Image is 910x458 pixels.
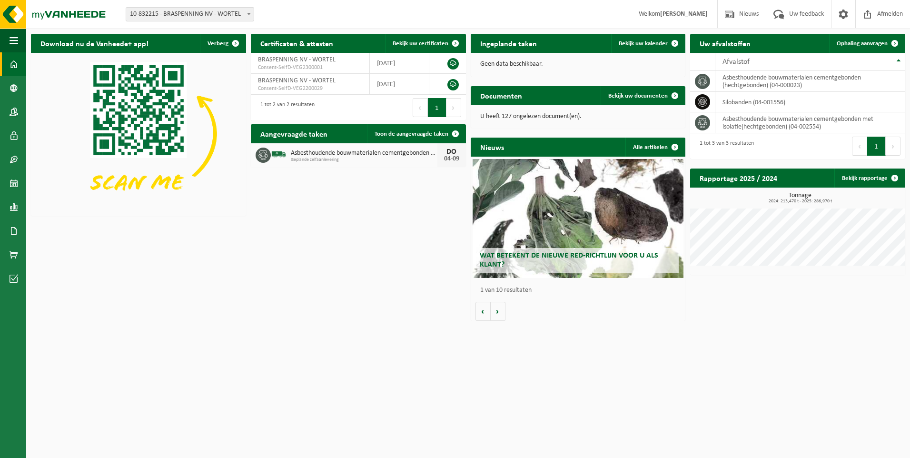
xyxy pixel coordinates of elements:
a: Wat betekent de nieuwe RED-richtlijn voor u als klant? [473,159,683,278]
span: BRASPENNING NV - WORTEL [258,56,336,63]
span: Afvalstof [722,58,750,66]
td: asbesthoudende bouwmaterialen cementgebonden (hechtgebonden) (04-000023) [715,71,905,92]
h3: Tonnage [695,192,905,204]
img: BL-SO-LV [271,146,287,162]
a: Ophaling aanvragen [829,34,904,53]
h2: Download nu de Vanheede+ app! [31,34,158,52]
button: Next [886,137,900,156]
button: Verberg [200,34,245,53]
p: Geen data beschikbaar. [480,61,676,68]
div: 1 tot 3 van 3 resultaten [695,136,754,157]
img: Download de VHEPlus App [31,53,246,214]
a: Bekijk uw kalender [611,34,684,53]
span: Ophaling aanvragen [837,40,888,47]
td: asbesthoudende bouwmaterialen cementgebonden met isolatie(hechtgebonden) (04-002554) [715,112,905,133]
span: Asbesthoudende bouwmaterialen cementgebonden met isolatie(hechtgebonden) [291,149,437,157]
td: silobanden (04-001556) [715,92,905,112]
span: 10-832215 - BRASPENNING NV - WORTEL [126,8,254,21]
button: 1 [428,98,446,117]
h2: Aangevraagde taken [251,124,337,143]
a: Alle artikelen [625,138,684,157]
span: Wat betekent de nieuwe RED-richtlijn voor u als klant? [480,252,658,269]
button: 1 [867,137,886,156]
h2: Ingeplande taken [471,34,546,52]
button: Next [446,98,461,117]
span: Bekijk uw documenten [608,93,668,99]
td: [DATE] [370,74,429,95]
div: 04-09 [442,156,461,162]
span: Consent-SelfD-VEG2200029 [258,85,363,92]
button: Volgende [491,302,505,321]
span: Consent-SelfD-VEG2300001 [258,64,363,71]
a: Bekijk rapportage [834,169,904,188]
span: Bekijk uw kalender [619,40,668,47]
p: U heeft 127 ongelezen document(en). [480,113,676,120]
div: 1 tot 2 van 2 resultaten [256,97,315,118]
button: Previous [852,137,867,156]
span: Verberg [208,40,228,47]
h2: Certificaten & attesten [251,34,343,52]
div: DO [442,148,461,156]
p: 1 van 10 resultaten [480,287,681,294]
span: Toon de aangevraagde taken [375,131,448,137]
h2: Rapportage 2025 / 2024 [690,169,787,187]
strong: [PERSON_NAME] [660,10,708,18]
a: Bekijk uw documenten [601,86,684,105]
button: Previous [413,98,428,117]
a: Toon de aangevraagde taken [367,124,465,143]
h2: Nieuws [471,138,514,156]
h2: Documenten [471,86,532,105]
button: Vorige [475,302,491,321]
a: Bekijk uw certificaten [385,34,465,53]
td: [DATE] [370,53,429,74]
span: BRASPENNING NV - WORTEL [258,77,336,84]
span: Bekijk uw certificaten [393,40,448,47]
span: 10-832215 - BRASPENNING NV - WORTEL [126,7,254,21]
span: 2024: 213,470 t - 2025: 286,970 t [695,199,905,204]
h2: Uw afvalstoffen [690,34,760,52]
span: Geplande zelfaanlevering [291,157,437,163]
